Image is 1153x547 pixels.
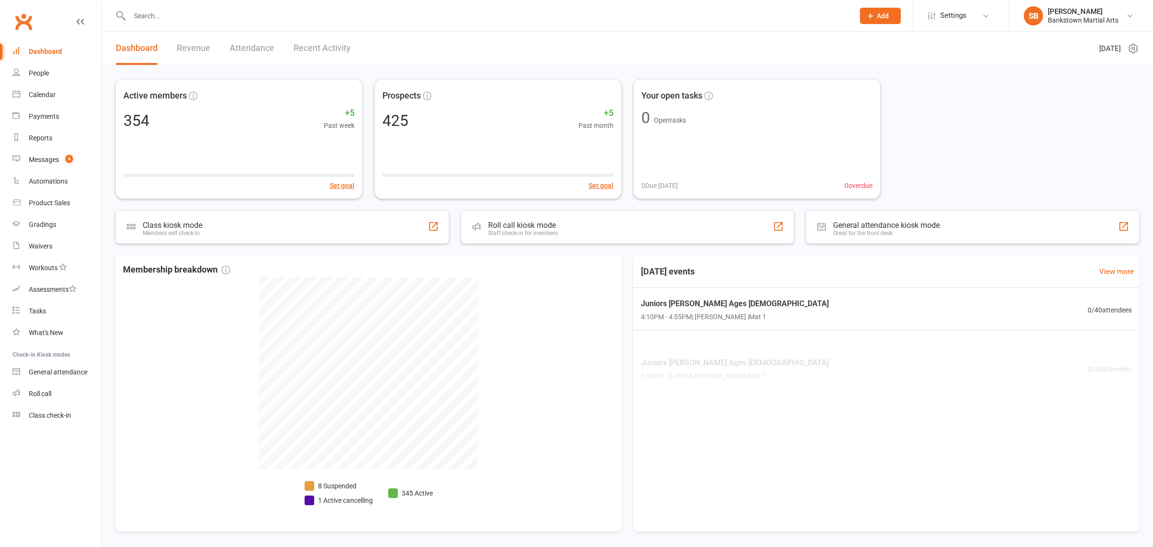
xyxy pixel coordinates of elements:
span: Juniors [PERSON_NAME] Ages [DEMOGRAPHIC_DATA] [641,357,829,369]
div: 0 [641,110,650,125]
a: Revenue [177,32,210,65]
a: Workouts [12,257,101,279]
div: Tasks [29,307,46,315]
div: Reports [29,134,52,142]
div: What's New [29,329,63,336]
div: People [29,69,49,77]
span: 0 overdue [845,180,872,191]
a: Gradings [12,214,101,236]
a: Reports [12,127,101,149]
div: Assessments [29,286,76,293]
span: +5 [578,106,613,120]
div: Roll call kiosk mode [488,221,558,230]
span: 0 / 40 attendees [1088,305,1132,315]
span: Open tasks [654,116,686,124]
a: Automations [12,171,101,192]
li: 345 Active [388,488,433,498]
span: 0 Due [DATE] [641,180,678,191]
div: Class kiosk mode [143,221,202,230]
a: Class kiosk mode [12,405,101,426]
h3: [DATE] events [633,263,702,280]
div: Bankstown Martial Arts [1048,16,1118,25]
a: Tasks [12,300,101,322]
a: Assessments [12,279,101,300]
div: Waivers [29,242,52,250]
a: Attendance [230,32,274,65]
a: People [12,62,101,84]
span: Past week [324,120,355,131]
a: Recent Activity [294,32,351,65]
div: Great for the front desk [833,230,940,236]
button: Set goal [589,180,613,191]
div: Product Sales [29,199,70,207]
a: Clubworx [12,10,36,34]
div: General attendance [29,368,87,376]
div: Workouts [29,264,58,272]
button: Set goal [330,180,355,191]
span: Add [877,12,889,20]
span: Your open tasks [641,89,702,103]
a: Roll call [12,383,101,405]
a: Calendar [12,84,101,106]
span: 5:00PM - 5:45PM | [PERSON_NAME] | Mat 1 [641,371,829,382]
div: Staff check-in for members [488,230,558,236]
a: Product Sales [12,192,101,214]
span: [DATE] [1099,43,1121,54]
div: [PERSON_NAME] [1048,7,1118,16]
div: SB [1024,6,1043,25]
span: 0 / 40 attendees [1088,364,1132,374]
div: 354 [123,113,149,128]
a: Waivers [12,236,101,257]
a: Dashboard [116,32,158,65]
div: Messages [29,156,59,163]
li: 8 Suspended [305,481,373,491]
div: Class check-in [29,411,71,419]
li: 1 Active cancelling [305,495,373,506]
div: Roll call [29,390,51,398]
a: Messages 4 [12,149,101,171]
span: Active members [123,89,187,103]
div: General attendance kiosk mode [833,221,940,230]
a: Payments [12,106,101,127]
div: Gradings [29,221,56,228]
button: Add [860,8,901,24]
div: Automations [29,177,68,185]
span: +5 [324,106,355,120]
div: Members self check-in [143,230,202,236]
span: Prospects [382,89,421,103]
a: What's New [12,322,101,344]
div: Dashboard [29,48,62,55]
span: Juniors [PERSON_NAME] Ages [DEMOGRAPHIC_DATA] [641,298,829,310]
a: View more [1099,266,1134,277]
span: Past month [578,120,613,131]
span: 4 [65,155,73,163]
div: 425 [382,113,408,128]
a: Dashboard [12,41,101,62]
input: Search... [127,9,847,23]
div: Payments [29,112,59,120]
span: Membership breakdown [123,263,230,277]
span: 4:10PM - 4:55PM | [PERSON_NAME] | Mat 1 [641,311,829,322]
span: Settings [940,5,967,26]
div: Calendar [29,91,56,99]
a: General attendance kiosk mode [12,361,101,383]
